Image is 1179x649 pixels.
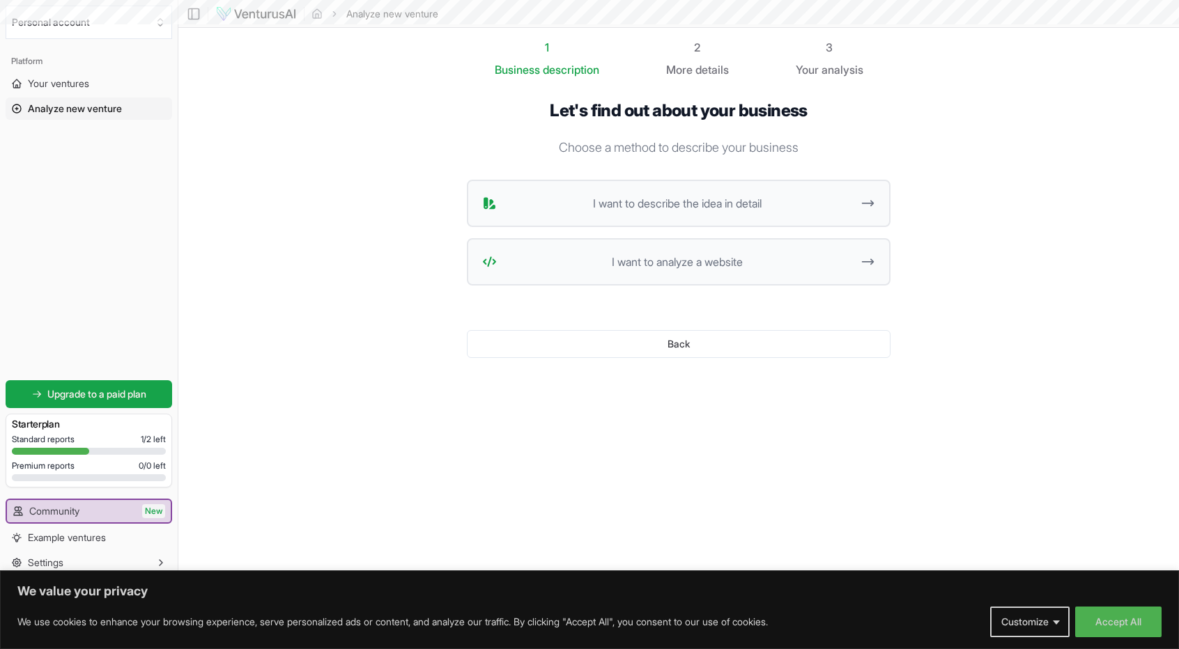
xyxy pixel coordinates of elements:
span: 1 / 2 left [141,434,166,445]
button: Back [467,330,891,358]
button: I want to describe the idea in detail [467,180,891,227]
span: details [695,63,729,77]
a: Analyze new venture [6,97,172,120]
div: 2 [666,39,729,56]
button: Accept All [1075,607,1162,637]
a: Your ventures [6,72,172,95]
span: Example ventures [28,531,106,545]
span: I want to analyze a website [502,253,851,270]
span: analysis [822,63,863,77]
div: 3 [796,39,863,56]
a: Example ventures [6,526,172,549]
p: We use cookies to enhance your browsing experience, serve personalized ads or content, and analyz... [17,613,768,630]
a: Upgrade to a paid plan [6,380,172,408]
span: Business [495,61,540,78]
span: Your [796,61,819,78]
span: New [142,504,165,518]
span: Upgrade to a paid plan [47,387,146,401]
span: Settings [28,556,63,570]
div: Platform [6,50,172,72]
h1: Let's find out about your business [467,100,891,121]
span: More [666,61,693,78]
span: Premium reports [12,460,75,471]
button: Settings [6,552,172,574]
p: We value your privacy [17,583,1162,600]
span: Analyze new venture [28,102,122,116]
span: Standard reports [12,434,75,445]
h3: Starter plan [12,417,166,431]
span: 0 / 0 left [139,460,166,471]
span: description [543,63,599,77]
span: Your ventures [28,77,89,91]
div: 1 [495,39,599,56]
a: CommunityNew [7,500,171,522]
span: I want to describe the idea in detail [502,195,851,212]
button: Customize [990,607,1070,637]
span: Community [29,504,79,518]
button: I want to analyze a website [467,238,891,286]
p: Choose a method to describe your business [467,138,891,157]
